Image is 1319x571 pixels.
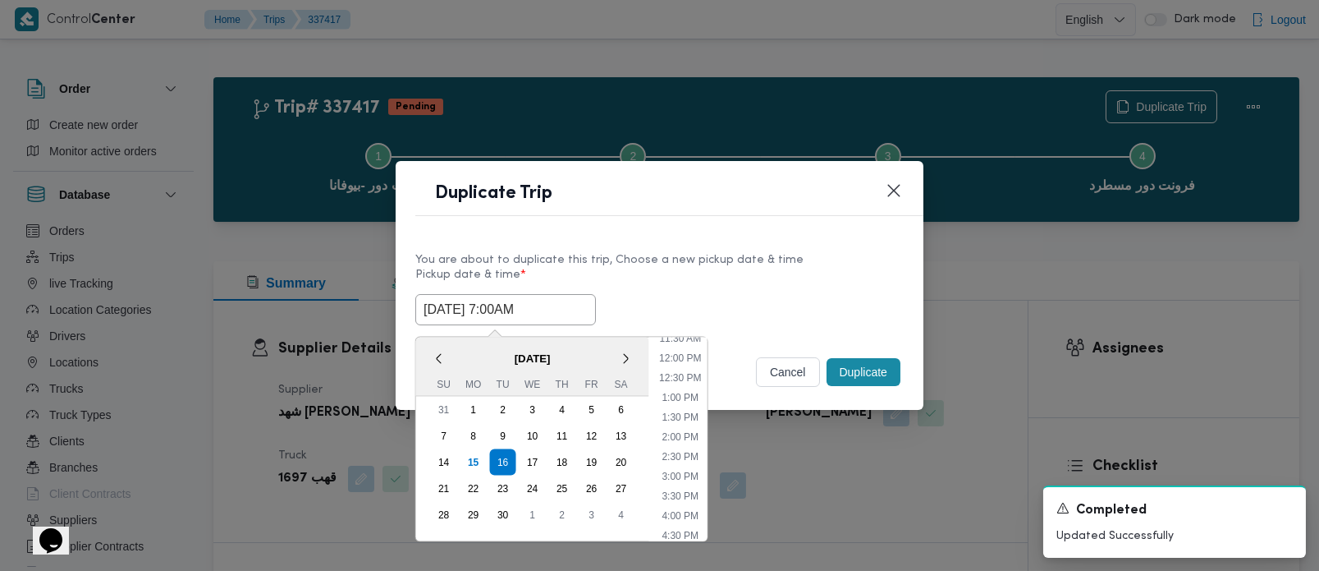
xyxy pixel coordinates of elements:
[415,294,596,325] input: Choose date & time
[884,181,904,200] button: Closes this modal window
[653,337,708,541] ul: Time
[435,181,552,207] h1: Duplicate Trip
[827,358,900,386] button: Duplicate
[16,505,69,555] iframe: chat widget
[415,269,904,294] label: Pickup date & time
[1056,500,1293,521] div: Notification
[415,251,904,269] div: You are about to duplicate this trip, Choose a new pickup date & time
[653,329,708,346] li: 11:30 AM
[756,357,820,387] button: cancel
[1076,501,1147,521] span: Completed
[1056,527,1293,545] p: Updated Successfully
